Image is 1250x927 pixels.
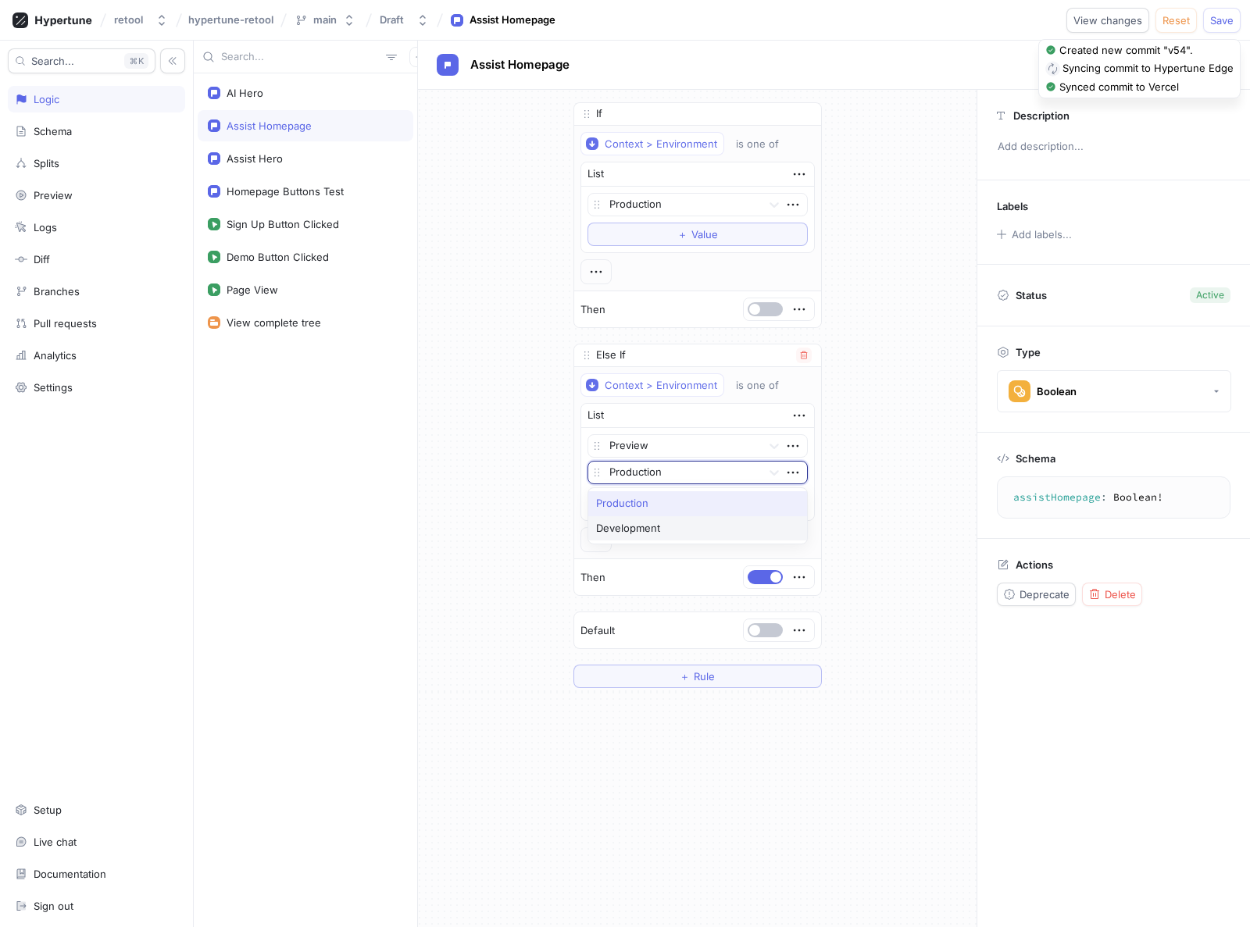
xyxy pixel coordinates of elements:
[997,370,1231,412] button: Boolean
[1012,230,1072,240] div: Add labels...
[34,900,73,912] div: Sign out
[1082,583,1142,606] button: Delete
[114,13,143,27] div: retool
[227,152,283,165] div: Assist Hero
[596,348,626,363] p: Else If
[729,132,802,155] button: is one of
[1016,452,1055,465] p: Schema
[288,7,362,33] button: main
[1020,590,1070,599] span: Deprecate
[34,804,62,816] div: Setup
[580,373,724,397] button: Context > Environment
[227,119,312,132] div: Assist Homepage
[227,283,278,296] div: Page View
[1004,483,1223,512] textarea: assistHomepage: Boolean!
[694,672,715,681] span: Rule
[8,48,155,73] button: Search...K
[991,224,1076,244] button: Add labels...
[34,253,50,266] div: Diff
[227,251,329,263] div: Demo Button Clicked
[1016,558,1053,571] p: Actions
[34,189,73,201] div: Preview
[227,185,344,198] div: Homepage Buttons Test
[1105,590,1136,599] span: Delete
[587,223,808,246] button: ＋Value
[188,14,273,25] span: hypertune-retool
[227,87,263,99] div: AI Hero
[1059,80,1179,95] div: Synced commit to Vercel
[34,836,77,848] div: Live chat
[470,12,555,28] div: Assist Homepage
[596,106,602,122] p: If
[1155,8,1197,33] button: Reset
[680,672,690,681] span: ＋
[991,134,1237,160] p: Add description...
[997,200,1028,212] p: Labels
[691,230,718,239] span: Value
[605,137,717,151] div: Context > Environment
[605,379,717,392] div: Context > Environment
[580,623,615,639] p: Default
[1013,109,1070,122] p: Description
[1162,16,1190,25] span: Reset
[677,230,687,239] span: ＋
[34,221,57,234] div: Logs
[8,861,185,887] a: Documentation
[1073,16,1142,25] span: View changes
[997,583,1076,606] button: Deprecate
[34,868,106,880] div: Documentation
[1016,284,1047,306] p: Status
[736,379,779,392] div: is one of
[1196,288,1224,302] div: Active
[580,570,605,586] p: Then
[31,56,74,66] span: Search...
[313,13,337,27] div: main
[588,516,807,541] div: Development
[736,137,779,151] div: is one of
[227,316,321,329] div: View complete tree
[1066,8,1149,33] button: View changes
[1203,8,1241,33] button: Save
[34,125,72,137] div: Schema
[587,408,604,423] div: List
[587,166,604,182] div: List
[221,49,380,65] input: Search...
[34,285,80,298] div: Branches
[34,349,77,362] div: Analytics
[470,59,570,71] span: Assist Homepage
[588,491,807,516] div: Production
[1062,61,1234,77] div: Syncing commit to Hypertune Edge
[124,53,148,69] div: K
[373,7,435,33] button: Draft
[580,302,605,318] p: Then
[108,7,174,33] button: retool
[380,13,404,27] div: Draft
[1059,43,1193,59] div: Created new commit "v54".
[34,157,59,169] div: Splits
[1037,385,1077,398] div: Boolean
[580,132,724,155] button: Context > Environment
[227,218,339,230] div: Sign Up Button Clicked
[34,93,59,105] div: Logic
[729,373,802,397] button: is one of
[34,381,73,394] div: Settings
[573,665,822,688] button: ＋Rule
[34,317,97,330] div: Pull requests
[1210,16,1234,25] span: Save
[1016,346,1041,358] p: Type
